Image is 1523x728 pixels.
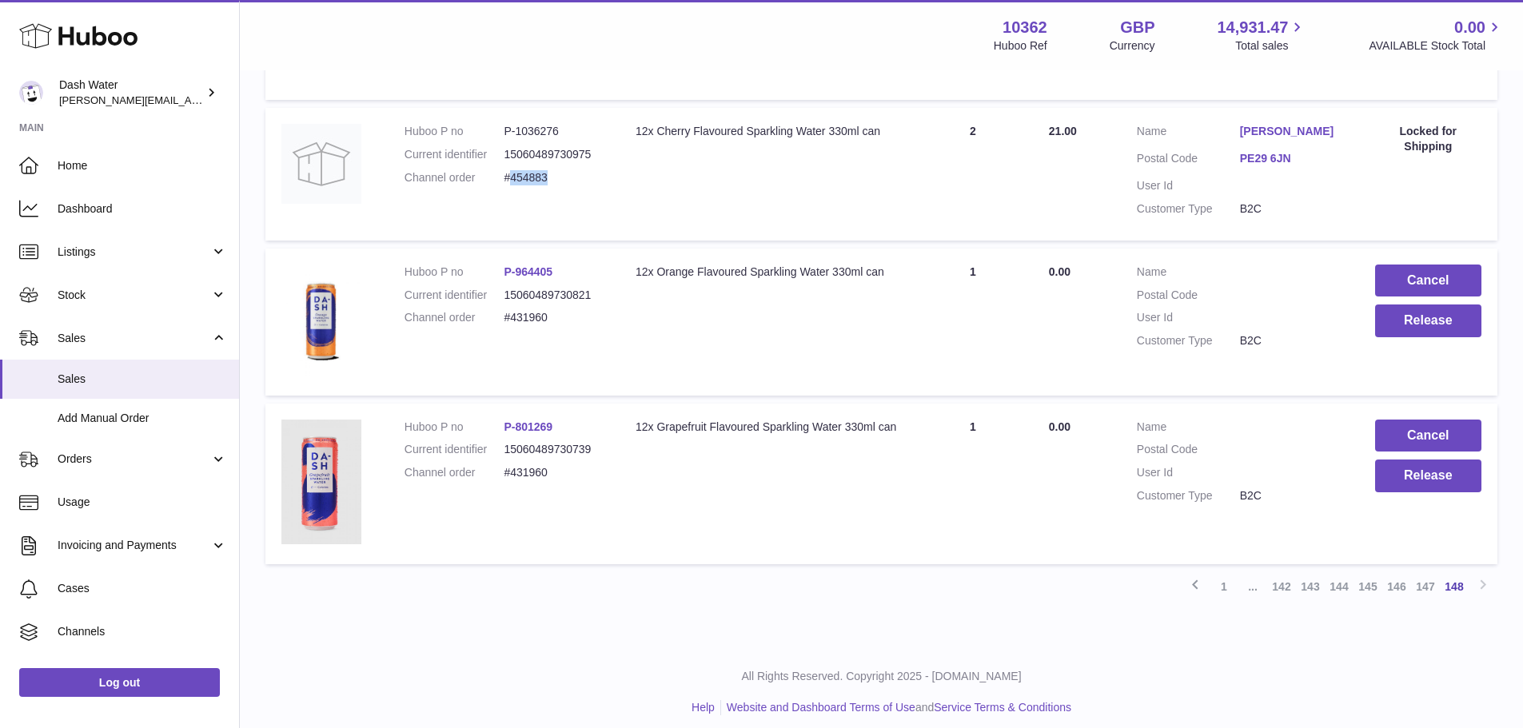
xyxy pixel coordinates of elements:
[1267,572,1296,601] a: 142
[1369,17,1504,54] a: 0.00 AVAILABLE Stock Total
[58,245,210,260] span: Listings
[405,465,504,480] dt: Channel order
[1369,38,1504,54] span: AVAILABLE Stock Total
[1137,265,1240,280] dt: Name
[1137,310,1240,325] dt: User Id
[59,93,321,106] span: [PERSON_NAME][EMAIL_ADDRESS][DOMAIN_NAME]
[636,420,897,435] div: 12x Grapefruit Flavoured Sparkling Water 330ml can
[1003,17,1047,38] strong: 10362
[58,201,227,217] span: Dashboard
[504,465,604,480] dd: #431960
[1354,572,1382,601] a: 145
[1296,572,1325,601] a: 143
[1411,572,1440,601] a: 147
[253,669,1510,684] p: All Rights Reserved. Copyright 2025 - [DOMAIN_NAME]
[1120,17,1154,38] strong: GBP
[1210,572,1238,601] a: 1
[1375,265,1481,297] button: Cancel
[405,265,504,280] dt: Huboo P no
[1240,333,1343,348] dd: B2C
[1375,420,1481,452] button: Cancel
[1137,420,1240,435] dt: Name
[934,701,1071,714] a: Service Terms & Conditions
[58,331,210,346] span: Sales
[58,452,210,467] span: Orders
[504,265,552,278] a: P-964405
[1137,333,1240,348] dt: Customer Type
[58,158,227,173] span: Home
[636,124,897,139] div: 12x Cherry Flavoured Sparkling Water 330ml can
[1049,265,1070,278] span: 0.00
[504,442,604,457] dd: 15060489730739
[727,701,915,714] a: Website and Dashboard Terms of Use
[59,78,203,108] div: Dash Water
[1375,459,1481,492] button: Release
[58,624,227,639] span: Channels
[1375,124,1481,154] div: Locked for Shipping
[913,108,1033,241] td: 2
[58,581,227,596] span: Cases
[1325,572,1354,601] a: 144
[1137,465,1240,480] dt: User Id
[692,701,715,714] a: Help
[405,124,504,139] dt: Huboo P no
[58,411,227,426] span: Add Manual Order
[1454,17,1485,38] span: 0.00
[1217,17,1288,38] span: 14,931.47
[504,288,604,303] dd: 15060489730821
[504,420,552,433] a: P-801269
[504,170,604,185] dd: #454883
[1240,151,1343,166] a: PE29 6JN
[1137,488,1240,503] dt: Customer Type
[1240,488,1343,503] dd: B2C
[281,420,361,545] img: 103621724231836.png
[1137,288,1240,303] dt: Postal Code
[58,495,227,510] span: Usage
[1137,201,1240,217] dt: Customer Type
[1240,201,1343,217] dd: B2C
[405,288,504,303] dt: Current identifier
[405,170,504,185] dt: Channel order
[504,310,604,325] dd: #431960
[1440,572,1469,601] a: 148
[636,265,897,280] div: 12x Orange Flavoured Sparkling Water 330ml can
[504,147,604,162] dd: 15060489730975
[281,265,361,376] img: 103621724231664.png
[1049,420,1070,433] span: 0.00
[913,404,1033,565] td: 1
[1137,442,1240,457] dt: Postal Code
[721,700,1071,715] li: and
[1217,17,1306,54] a: 14,931.47 Total sales
[281,124,361,204] img: no-photo.jpg
[19,668,220,697] a: Log out
[1235,38,1306,54] span: Total sales
[19,81,43,105] img: james@dash-water.com
[405,310,504,325] dt: Channel order
[1049,125,1077,137] span: 21.00
[913,249,1033,396] td: 1
[58,288,210,303] span: Stock
[1137,124,1240,143] dt: Name
[1110,38,1155,54] div: Currency
[1382,572,1411,601] a: 146
[405,442,504,457] dt: Current identifier
[405,147,504,162] dt: Current identifier
[1240,124,1343,139] a: [PERSON_NAME]
[1137,151,1240,170] dt: Postal Code
[58,538,210,553] span: Invoicing and Payments
[504,124,604,139] dd: P-1036276
[994,38,1047,54] div: Huboo Ref
[1375,304,1481,337] button: Release
[58,372,227,387] span: Sales
[405,420,504,435] dt: Huboo P no
[1238,572,1267,601] span: ...
[1137,178,1240,193] dt: User Id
